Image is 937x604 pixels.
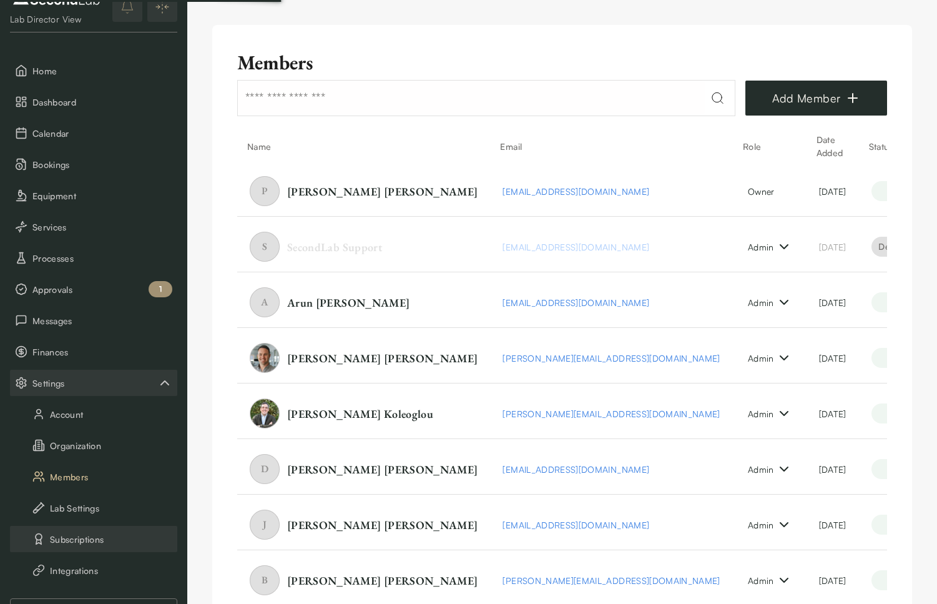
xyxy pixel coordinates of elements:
[10,432,177,458] a: Organization
[10,370,177,396] button: Settings
[503,353,720,364] span: [PERSON_NAME][EMAIL_ADDRESS][DOMAIN_NAME]
[748,350,774,365] span: admin
[748,239,774,254] span: admin
[32,220,172,234] span: Services
[819,464,846,475] span: [DATE]
[503,242,649,252] span: [EMAIL_ADDRESS][DOMAIN_NAME]
[10,182,177,209] button: Equipment
[250,454,280,484] span: D
[250,287,280,317] span: A
[250,343,280,373] img: profile image
[10,463,177,490] button: Members
[10,89,177,115] button: Dashboard
[871,292,934,312] div: active
[287,462,478,477] span: [PERSON_NAME] [PERSON_NAME]
[871,181,934,201] div: active
[10,57,177,84] button: Home
[10,339,177,365] button: Finances
[503,575,720,586] span: [PERSON_NAME][EMAIL_ADDRESS][DOMAIN_NAME]
[748,517,774,532] span: admin
[32,252,172,265] span: Processes
[10,120,177,146] button: Calendar
[10,151,177,177] button: Bookings
[287,573,478,588] span: [PERSON_NAME] [PERSON_NAME]
[819,408,846,419] span: [DATE]
[287,239,382,255] span: SecondLab Support
[871,570,934,590] div: active
[250,176,280,206] span: P
[871,348,934,368] div: active
[10,307,177,334] button: Messages
[250,399,280,428] img: profile image
[250,565,280,595] span: B
[871,237,934,257] div: deactivated
[503,520,649,530] span: [EMAIL_ADDRESS][DOMAIN_NAME]
[10,401,177,427] a: Account
[819,575,846,586] span: [DATE]
[32,189,172,202] span: Equipment
[237,50,313,75] h2: Members
[10,526,177,552] button: Subscriptions
[819,186,846,197] span: [DATE]
[10,495,177,521] button: Lab Settings
[10,276,177,302] button: Approvals
[745,81,887,116] button: Add Member
[32,64,172,77] span: Home
[10,245,177,271] button: Processes
[250,510,280,540] span: J
[250,232,280,262] span: S
[10,370,177,396] div: Settings sub items
[745,182,794,201] div: owner
[819,353,846,364] span: [DATE]
[287,406,433,422] span: [PERSON_NAME] Koleoglou
[871,459,934,479] div: active
[287,350,478,366] span: [PERSON_NAME] [PERSON_NAME]
[871,515,934,535] div: active
[490,131,732,161] th: Email
[807,131,859,161] th: Date Added
[287,184,478,199] span: [PERSON_NAME] [PERSON_NAME]
[733,131,807,161] th: Role
[748,462,774,476] span: admin
[748,406,774,420] span: admin
[32,377,157,390] span: Settings
[10,13,103,26] div: Lab Director View
[748,573,774,587] span: admin
[32,345,172,359] span: Finances
[32,96,172,109] span: Dashboard
[237,131,490,161] th: Name
[32,158,172,171] span: Bookings
[10,557,177,583] button: Integrations
[287,517,478,533] span: [PERSON_NAME] [PERSON_NAME]
[819,297,846,308] span: [DATE]
[10,214,177,240] button: Services
[819,242,846,252] span: [DATE]
[32,314,172,327] span: Messages
[503,464,649,475] span: [EMAIL_ADDRESS][DOMAIN_NAME]
[748,295,774,309] span: admin
[149,281,172,297] div: 1
[819,520,846,530] span: [DATE]
[503,297,649,308] span: [EMAIL_ADDRESS][DOMAIN_NAME]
